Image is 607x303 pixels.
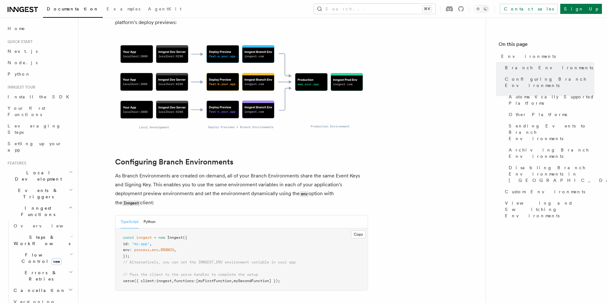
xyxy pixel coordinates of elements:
span: Configuring Branch Environments [505,76,594,89]
a: Disabling Branch Environments in [GEOGRAPHIC_DATA] [506,162,594,186]
span: Viewing and Switching Environments [505,200,594,219]
span: Documentation [47,6,99,11]
span: Errors & Retries [11,269,69,282]
a: Setting up your app [5,138,74,156]
span: Setting up your app [8,141,62,152]
span: Automatically Supported Platforms [509,94,594,106]
p: As Branch Environments are created on-demand, all of your Branch Environments share the same Even... [115,171,368,207]
span: new [51,258,62,265]
a: Node.js [5,57,74,68]
code: Inngest [122,201,140,206]
img: The software development lifecycle from local development to Branch Environments to Production [115,37,368,137]
span: Inngest [167,235,183,240]
span: , [150,242,152,246]
span: , [172,279,174,283]
a: Other Platforms [506,109,594,120]
a: Viewing and Switching Environments [502,197,594,221]
button: Inngest Functions [5,202,74,220]
span: }); [123,254,130,258]
span: . [150,248,152,252]
span: Your first Functions [8,106,45,117]
span: serve [123,279,134,283]
span: // Alternatively, you can set the INNGEST_ENV environment variable in your app [123,260,296,264]
span: Local Development [5,170,69,182]
a: Documentation [43,2,103,18]
a: AgentKit [144,2,185,17]
a: Next.js [5,46,74,57]
span: Branch Environments [505,65,593,71]
h4: On this page [499,40,594,51]
a: Custom Environments [502,186,594,197]
a: Branch Environments [502,62,594,73]
span: ({ client [134,279,154,283]
span: Cancellation [11,287,66,294]
a: Python [5,68,74,80]
span: Python [8,71,31,77]
span: , [231,279,234,283]
span: const [123,235,134,240]
kbd: ⌘K [423,6,432,12]
span: : [154,279,156,283]
a: Configuring Branch Environments [115,158,233,166]
span: Home [8,25,25,32]
span: Archiving Branch Environments [509,147,594,159]
span: inngest [156,279,172,283]
span: : [130,248,132,252]
span: Examples [107,6,140,11]
a: Archiving Branch Environments [506,144,594,162]
a: Leveraging Steps [5,120,74,138]
span: Next.js [8,49,38,54]
span: = [154,235,156,240]
span: Other Platforms [509,111,567,118]
span: ({ [183,235,187,240]
button: Steps & Workflows [11,232,74,249]
span: process [134,248,150,252]
p: It can be helpful to visualize the typical Inngest developer workflow using Branch environments a... [115,9,368,27]
a: Install the SDK [5,91,74,102]
a: Your first Functions [5,102,74,120]
span: [myFirstFunction [196,279,231,283]
span: Inngest tour [5,85,35,90]
button: Cancellation [11,285,74,296]
span: Quick start [5,39,33,44]
span: functions [174,279,194,283]
a: Overview [11,220,74,232]
span: Sending Events to Branch Environments [509,123,594,142]
button: Copy [351,230,366,238]
span: AgentKit [148,6,181,11]
span: Custom Environments [505,189,585,195]
button: Flow Controlnew [11,249,74,267]
span: Features [5,161,26,166]
span: Node.js [8,60,38,65]
span: env [152,248,158,252]
span: // Pass the client to the serve handler to complete the setup [123,272,258,277]
button: TypeScript [120,215,138,228]
span: new [158,235,165,240]
code: env [300,191,309,197]
span: Leveraging Steps [8,123,61,135]
a: Automatically Supported Platforms [506,91,594,109]
span: Environments [501,53,556,59]
span: BRANCH [161,248,174,252]
button: Python [144,215,156,228]
span: : [127,242,130,246]
button: Local Development [5,167,74,185]
span: . [158,248,161,252]
a: Sign Up [560,4,602,14]
span: Inngest Functions [5,205,68,218]
span: id [123,242,127,246]
button: Toggle dark mode [474,5,489,13]
span: mySecondFunction] }); [234,279,280,283]
span: Steps & Workflows [11,234,71,247]
button: Errors & Retries [11,267,74,285]
a: Configuring Branch Environments [502,73,594,91]
span: "my-app" [132,242,150,246]
a: Home [5,23,74,34]
a: Environments [499,51,594,62]
span: , [174,248,176,252]
span: : [194,279,196,283]
span: Flow Control [11,252,70,264]
span: Events & Triggers [5,187,69,200]
span: Overview [14,223,79,228]
span: env [123,248,130,252]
